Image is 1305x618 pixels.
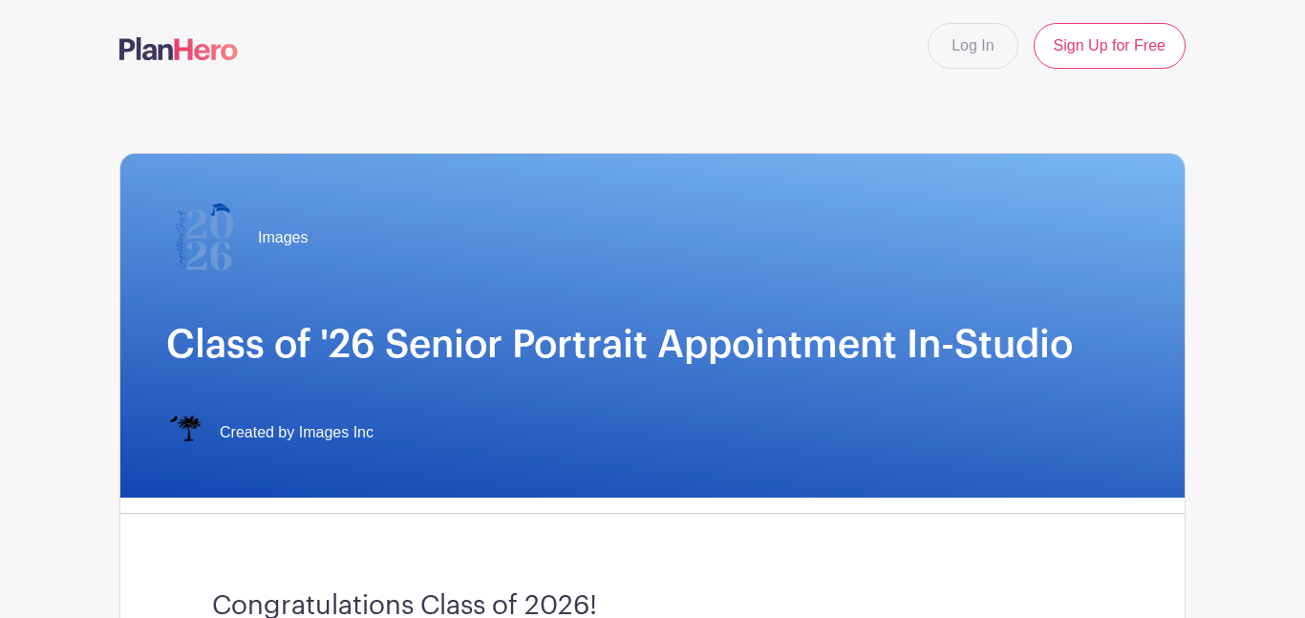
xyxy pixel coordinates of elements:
[1034,23,1186,69] a: Sign Up for Free
[166,200,243,276] img: 2026%20logo%20(2).png
[258,226,308,249] span: Images
[220,421,374,444] span: Created by Images Inc
[119,37,238,60] img: logo-507f7623f17ff9eddc593b1ce0a138ce2505c220e1c5a4e2b4648c50719b7d32.svg
[166,322,1139,368] h1: Class of '26 Senior Portrait Appointment In-Studio
[928,23,1017,69] a: Log In
[166,414,204,452] img: IMAGES%20logo%20transparenT%20PNG%20s.png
